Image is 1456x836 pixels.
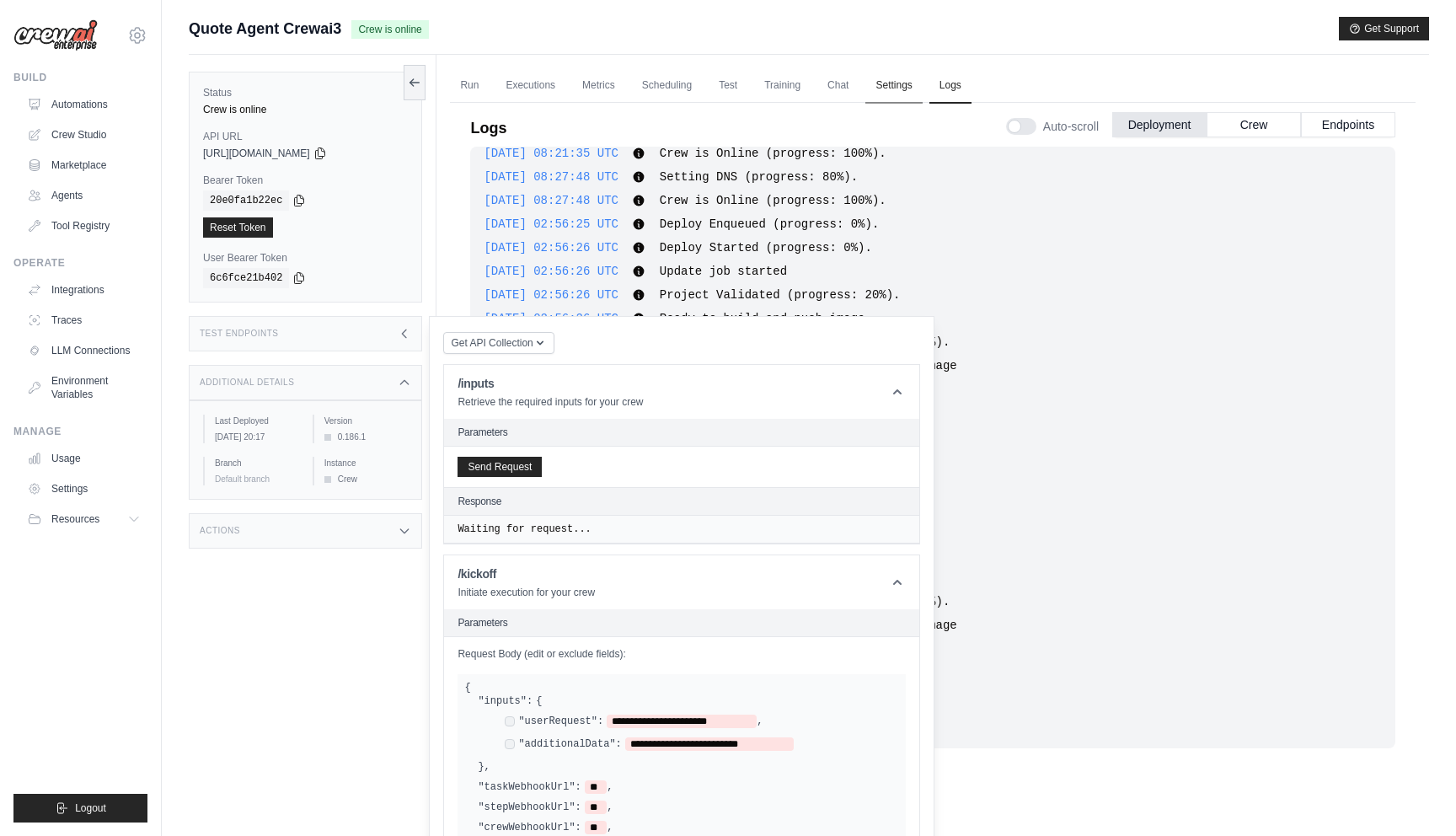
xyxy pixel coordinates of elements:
a: Tool Registry [20,212,147,239]
span: Deploy Enqueued (progress: 0%). [660,217,879,231]
a: Run [450,68,489,104]
a: Logs [929,68,972,104]
h2: Parameters [458,616,906,630]
label: Request Body (edit or exclude fields): [458,647,906,661]
span: Get API Collection [451,336,533,350]
label: Version [324,415,409,427]
span: Update job started [660,265,787,278]
span: { [536,694,542,708]
a: Metrics [572,68,625,104]
span: Project Validated (progress: 20%). [660,288,901,302]
label: "additionalData": [518,737,621,751]
span: Resources [51,512,99,526]
span: [DATE] 08:27:48 UTC [484,170,618,184]
label: Branch [215,457,299,469]
span: { [464,682,470,694]
h1: /kickoff [458,565,595,582]
button: Endpoints [1301,112,1395,137]
span: Crew is Online (progress: 100%). [660,147,886,160]
img: Logo [13,19,98,51]
a: Settings [20,475,147,502]
span: Quote Agent Crewai3 [189,17,341,40]
h3: Test Endpoints [200,329,279,339]
button: Get API Collection [443,332,554,354]
button: Get Support [1339,17,1429,40]
span: , [607,821,613,834]
h1: /inputs [458,375,643,392]
label: Bearer Token [203,174,408,187]
button: Logout [13,794,147,823]
button: Deployment [1112,112,1207,137]
button: Resources [20,506,147,533]
a: Automations [20,91,147,118]
span: Default branch [215,474,270,484]
label: Instance [324,457,409,469]
a: Training [754,68,811,104]
div: 0.186.1 [324,431,409,443]
span: [DATE] 02:56:25 UTC [484,217,618,231]
label: "inputs": [478,694,533,708]
button: Send Request [458,457,542,477]
a: Integrations [20,276,147,303]
label: "taskWebhookUrl": [478,780,581,794]
span: Ready to build and push image [660,312,865,325]
span: [DATE] 02:56:26 UTC [484,265,618,278]
h2: Response [458,495,501,508]
p: Retrieve the required inputs for your crew [458,395,643,409]
label: "crewWebhookUrl": [478,821,581,834]
code: 20e0fa1b22ec [203,190,289,211]
button: Crew [1207,112,1301,137]
span: Auto-scroll [1043,118,1099,135]
time: September 14, 2025 at 20:17 PDT [215,432,265,442]
span: Logout [75,801,106,815]
span: [URL][DOMAIN_NAME] [203,147,310,160]
label: Status [203,86,408,99]
span: , [757,715,763,728]
a: Agents [20,182,147,209]
h3: Additional Details [200,378,294,388]
a: Crew Studio [20,121,147,148]
a: LLM Connections [20,337,147,364]
a: Settings [865,68,922,104]
label: API URL [203,130,408,143]
span: , [607,801,613,814]
a: Traces [20,307,147,334]
span: [DATE] 08:27:48 UTC [484,194,618,207]
a: Reset Token [203,217,273,238]
p: Initiate execution for your crew [458,586,595,599]
div: Build [13,71,147,84]
span: Deploy Started (progress: 0%). [660,241,872,255]
div: Operate [13,256,147,270]
label: "userRequest": [518,715,603,728]
iframe: Chat Widget [1372,755,1456,836]
span: [DATE] 02:56:26 UTC [484,241,618,255]
a: Test [709,68,747,104]
a: Environment Variables [20,367,147,408]
pre: Waiting for request... [458,522,906,536]
span: } [478,760,484,774]
label: "stepWebhookUrl": [478,801,581,814]
label: Last Deployed [215,415,299,427]
span: , [484,760,490,774]
span: [DATE] 02:56:26 UTC [484,312,618,325]
div: Crew is online [203,103,408,116]
span: [DATE] 08:21:35 UTC [484,147,618,160]
a: Executions [495,68,565,104]
span: Setting DNS (progress: 80%). [660,170,858,184]
code: 6c6fce21b402 [203,268,289,288]
p: Logs [470,116,506,140]
span: [DATE] 02:56:26 UTC [484,288,618,302]
h2: Parameters [458,426,906,439]
h3: Actions [200,526,240,536]
span: Crew is Online (progress: 100%). [660,194,886,207]
div: Crew [324,473,409,485]
label: User Bearer Token [203,251,408,265]
a: Usage [20,445,147,472]
div: Manage [13,425,147,438]
span: Crew is online [351,20,428,39]
a: Chat [817,68,859,104]
span: , [607,780,613,794]
a: Scheduling [632,68,702,104]
a: Marketplace [20,152,147,179]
